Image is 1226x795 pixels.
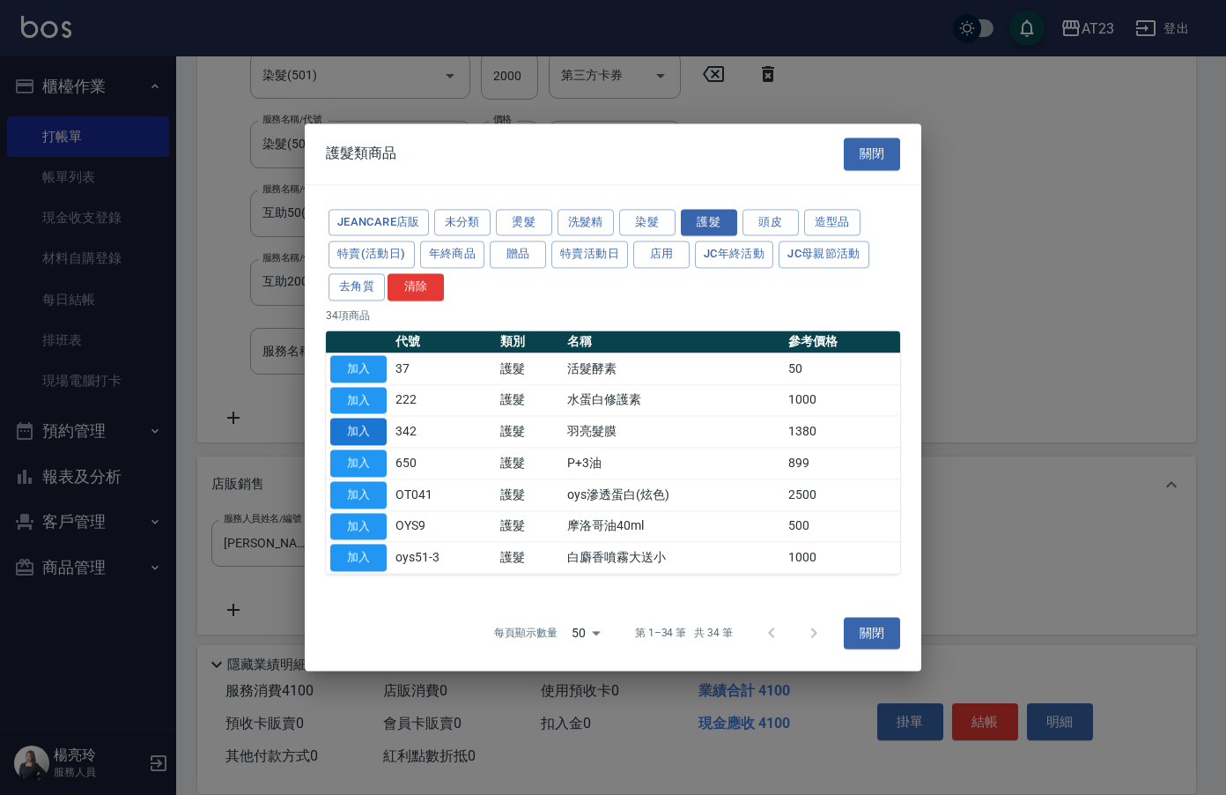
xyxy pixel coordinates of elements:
td: 活髮酵素 [563,353,784,385]
td: 50 [784,353,900,385]
span: 護髮類商品 [326,145,396,163]
button: 造型品 [804,209,860,236]
td: 白麝香噴霧大送小 [563,542,784,574]
th: 參考價格 [784,331,900,353]
button: 加入 [330,481,387,509]
button: 店用 [633,241,690,269]
button: 加入 [330,419,387,446]
button: 關閉 [844,137,900,170]
p: 34 項商品 [326,308,900,323]
td: 500 [784,510,900,542]
button: 年終商品 [420,241,485,269]
td: 護髮 [496,416,563,448]
button: 加入 [330,355,387,383]
th: 代號 [391,331,496,353]
p: 第 1–34 筆 共 34 筆 [635,626,733,642]
button: 染髮 [619,209,676,236]
td: 護髮 [496,448,563,479]
td: oys51-3 [391,542,496,574]
td: 護髮 [496,384,563,416]
td: 1000 [784,542,900,574]
button: 頭皮 [742,209,799,236]
button: 關閉 [844,617,900,650]
td: 2500 [784,479,900,511]
button: 特賣活動日 [551,241,628,269]
td: P+3油 [563,448,784,479]
button: 加入 [330,545,387,572]
th: 類別 [496,331,563,353]
td: OT041 [391,479,496,511]
th: 名稱 [563,331,784,353]
button: 加入 [330,450,387,477]
td: 護髮 [496,510,563,542]
td: 護髮 [496,479,563,511]
button: 加入 [330,513,387,540]
td: 342 [391,416,496,448]
td: 護髮 [496,542,563,574]
div: 50 [565,609,607,657]
td: 1000 [784,384,900,416]
button: 去角質 [329,273,385,301]
button: JC年終活動 [695,241,773,269]
button: 護髮 [681,209,737,236]
td: 水蛋白修護素 [563,384,784,416]
td: OYS9 [391,510,496,542]
p: 每頁顯示數量 [494,626,558,642]
td: 899 [784,448,900,479]
button: 洗髮精 [558,209,614,236]
button: 未分類 [434,209,491,236]
td: oys滲透蛋白(炫色) [563,479,784,511]
button: 特賣(活動日) [329,241,415,269]
button: JeanCare店販 [329,209,429,236]
td: 摩洛哥油40ml [563,510,784,542]
button: 清除 [388,273,444,301]
td: 1380 [784,416,900,448]
button: 贈品 [490,241,546,269]
td: 37 [391,353,496,385]
button: 加入 [330,387,387,414]
td: 護髮 [496,353,563,385]
td: 650 [391,448,496,479]
button: 燙髮 [496,209,552,236]
button: JC母親節活動 [779,241,869,269]
td: 羽亮髮膜 [563,416,784,448]
td: 222 [391,384,496,416]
